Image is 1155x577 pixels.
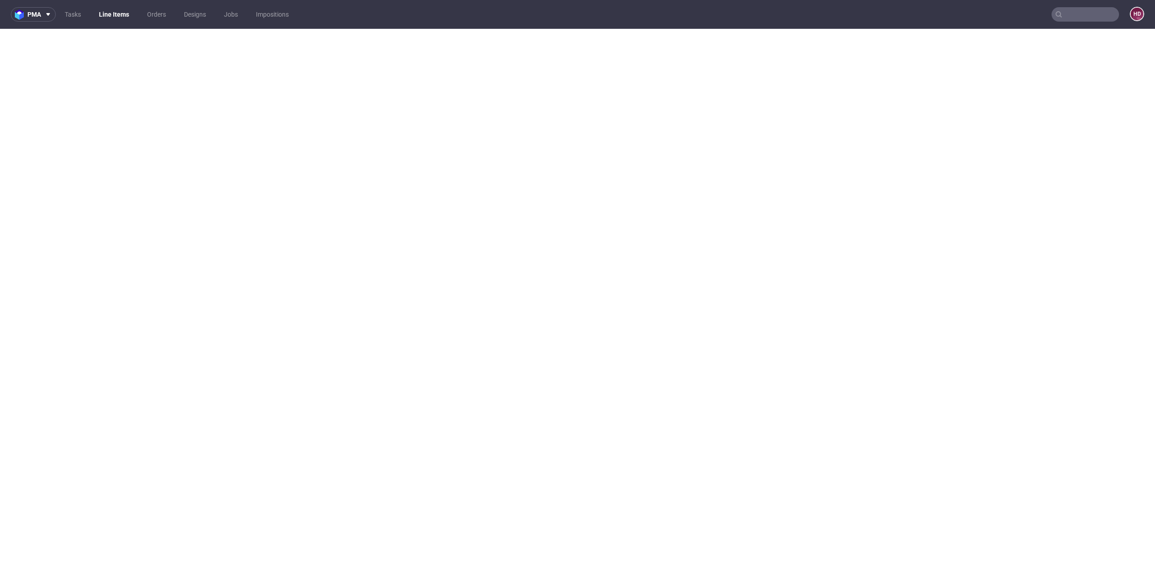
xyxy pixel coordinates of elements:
figcaption: HD [1131,8,1143,20]
a: Jobs [219,7,243,22]
a: Tasks [59,7,86,22]
a: Designs [179,7,211,22]
button: pma [11,7,56,22]
a: Line Items [94,7,134,22]
a: Orders [142,7,171,22]
span: pma [27,11,41,18]
img: logo [15,9,27,20]
a: Impositions [251,7,294,22]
